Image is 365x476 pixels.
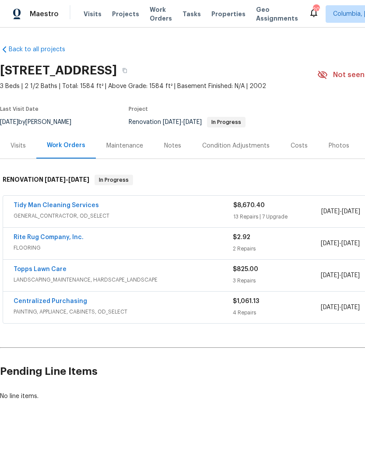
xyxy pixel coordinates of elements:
[256,5,298,23] span: Geo Assignments
[11,141,26,150] div: Visits
[321,240,339,247] span: [DATE]
[45,176,89,183] span: -
[321,207,360,216] span: -
[321,303,360,312] span: -
[233,202,265,208] span: $8,670.40
[321,271,360,280] span: -
[202,141,270,150] div: Condition Adjustments
[106,141,143,150] div: Maintenance
[14,307,233,316] span: PAINTING, APPLIANCE, CABINETS, OD_SELECT
[211,10,246,18] span: Properties
[117,63,133,78] button: Copy Address
[321,239,360,248] span: -
[233,212,321,221] div: 13 Repairs | 7 Upgrade
[129,119,246,125] span: Renovation
[163,119,181,125] span: [DATE]
[341,240,360,247] span: [DATE]
[30,10,59,18] span: Maestro
[45,176,66,183] span: [DATE]
[14,275,233,284] span: LANDSCAPING_MAINTENANCE, HARDSCAPE_LANDSCAPE
[164,141,181,150] div: Notes
[14,243,233,252] span: FLOORING
[95,176,132,184] span: In Progress
[313,5,319,14] div: 20
[112,10,139,18] span: Projects
[329,141,349,150] div: Photos
[321,272,339,279] span: [DATE]
[233,308,320,317] div: 4 Repairs
[291,141,308,150] div: Costs
[321,304,339,310] span: [DATE]
[321,208,340,215] span: [DATE]
[68,176,89,183] span: [DATE]
[163,119,202,125] span: -
[341,304,360,310] span: [DATE]
[182,11,201,17] span: Tasks
[233,244,320,253] div: 2 Repairs
[150,5,172,23] span: Work Orders
[233,266,258,272] span: $825.00
[342,208,360,215] span: [DATE]
[233,298,259,304] span: $1,061.13
[3,175,89,185] h6: RENOVATION
[14,266,67,272] a: Topps Lawn Care
[14,234,84,240] a: Rite Rug Company, Inc.
[14,202,99,208] a: Tidy Man Cleaning Services
[208,120,245,125] span: In Progress
[341,272,360,279] span: [DATE]
[14,212,233,220] span: GENERAL_CONTRACTOR, OD_SELECT
[183,119,202,125] span: [DATE]
[129,106,148,112] span: Project
[84,10,102,18] span: Visits
[233,234,250,240] span: $2.92
[233,276,320,285] div: 3 Repairs
[14,298,87,304] a: Centralized Purchasing
[47,141,85,150] div: Work Orders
